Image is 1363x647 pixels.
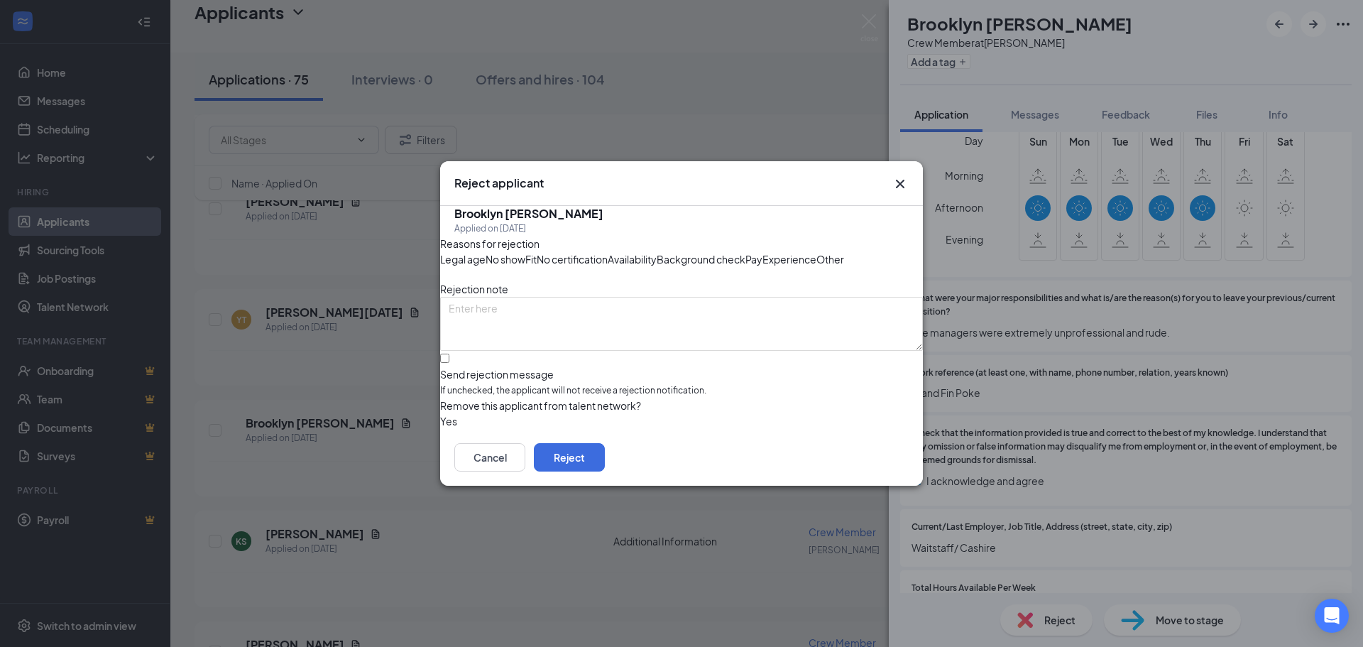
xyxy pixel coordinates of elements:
svg: Cross [892,175,909,192]
span: Background check [657,251,745,267]
span: No show [486,251,525,267]
span: Pay [745,251,762,267]
span: Yes [440,413,457,429]
button: Close [892,175,909,192]
input: Send rejection messageIf unchecked, the applicant will not receive a rejection notification. [440,354,449,363]
span: Availability [608,251,657,267]
span: Remove this applicant from talent network? [440,399,641,412]
span: Rejection note [440,283,508,295]
span: Fit [525,251,537,267]
div: Send rejection message [440,367,923,381]
button: Reject [534,443,605,472]
h5: Brooklyn [PERSON_NAME] [454,206,603,222]
span: Reasons for rejection [440,237,540,250]
span: If unchecked, the applicant will not receive a rejection notification. [440,384,923,398]
span: No certification [537,251,608,267]
div: Open Intercom Messenger [1315,599,1349,633]
div: Applied on [DATE] [454,222,603,236]
h3: Reject applicant [454,175,544,191]
span: Legal age [440,251,486,267]
span: Other [816,251,844,267]
span: Experience [762,251,816,267]
button: Cancel [454,443,525,472]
